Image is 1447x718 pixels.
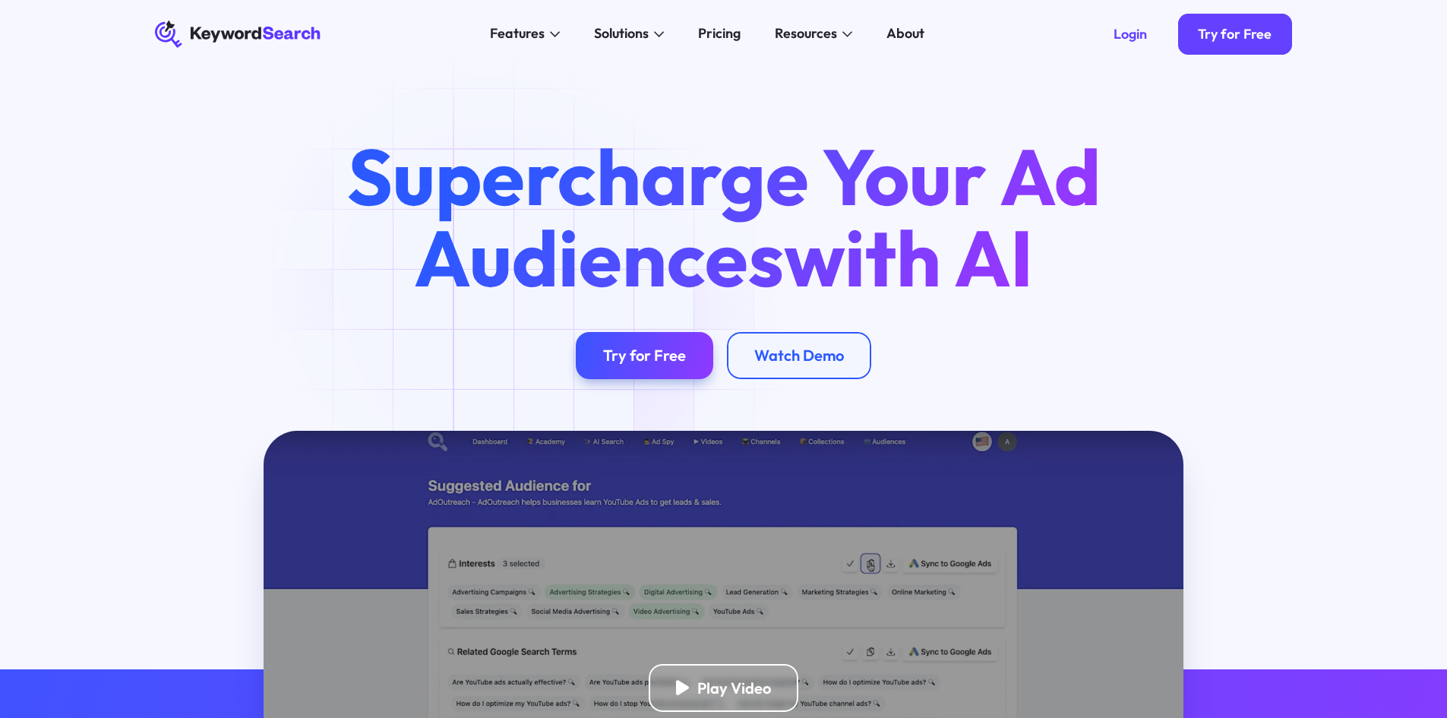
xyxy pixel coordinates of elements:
div: Resources [775,24,837,44]
div: Try for Free [1198,26,1272,43]
span: with AI [784,208,1033,307]
a: Try for Free [576,332,713,380]
div: Login [1114,26,1147,43]
div: Features [490,24,545,44]
div: Pricing [698,24,741,44]
a: Try for Free [1178,14,1293,55]
h1: Supercharge Your Ad Audiences [314,136,1132,297]
div: Play Video [697,678,771,697]
div: Watch Demo [754,346,844,365]
div: Solutions [594,24,649,44]
a: Pricing [688,21,751,48]
div: Try for Free [603,346,686,365]
a: Login [1093,14,1167,55]
div: About [886,24,924,44]
a: About [877,21,935,48]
